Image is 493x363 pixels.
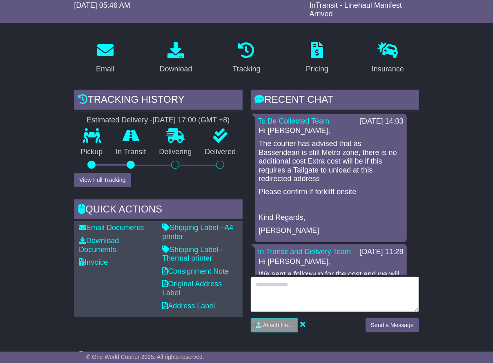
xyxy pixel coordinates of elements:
a: Original Address Label [162,280,222,297]
div: Estimated Delivery - [74,116,242,125]
a: Email Documents [79,224,144,232]
div: Tracking history [74,90,242,112]
div: Quick Actions [74,199,242,221]
span: [DATE] 05:46 AM [74,1,130,9]
a: Download Documents [79,237,119,254]
a: Shipping Label - Thermal printer [162,246,223,263]
p: [PERSON_NAME] [259,226,403,235]
a: Download [154,39,198,77]
a: Shipping Label - A4 printer [162,224,233,241]
span: InTransit - Linehaul Manifest Arrived [310,1,402,18]
a: Pricing [301,39,334,77]
a: Address Label [162,302,215,310]
a: Invoice [79,258,108,266]
p: We sent a follow-up for the cost and we will keep you posted. [259,270,403,288]
div: Tracking [232,64,260,75]
a: Consignment Note [162,267,229,275]
a: To Be Collected Team [258,117,330,125]
div: Download [160,64,192,75]
p: Delivering [152,148,198,157]
div: [DATE] 14:03 [360,117,404,126]
p: In Transit [109,148,152,157]
a: Tracking [227,39,265,77]
div: [DATE] 17:00 (GMT +8) [152,116,230,125]
div: Pricing [306,64,328,75]
a: In Transit and Delivery Team [258,248,351,256]
div: Email [96,64,114,75]
span: © One World Courier 2025. All rights reserved. [86,354,204,360]
button: Send a Message [366,318,419,332]
p: The courier has advised that as Bassendean is still Metro zone, there is no additional cost Extra... [259,139,403,184]
p: Pickup [74,148,109,157]
div: RECENT CHAT [251,90,419,112]
a: Insurance [366,39,409,77]
div: Insurance [372,64,404,75]
div: [DATE] 11:28 [360,248,404,257]
p: Please confirm if forklift onsite [259,188,403,197]
p: Delivered [198,148,242,157]
p: Hi [PERSON_NAME], [259,257,403,266]
button: View Full Tracking [74,173,131,187]
p: Kind Regards, [259,213,403,222]
a: Email [91,39,120,77]
p: Hi [PERSON_NAME], [259,126,403,135]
